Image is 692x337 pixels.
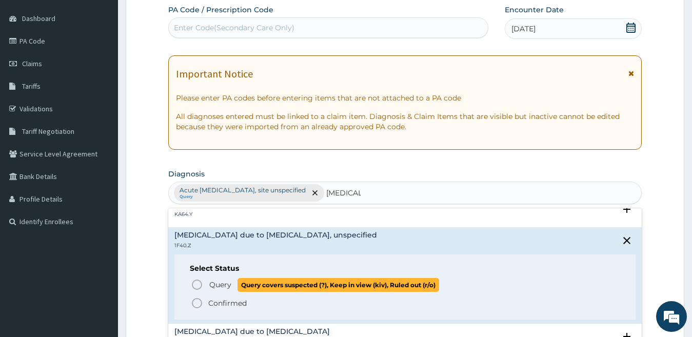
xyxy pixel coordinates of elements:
span: Tariffs [22,82,41,91]
span: Query [209,280,231,290]
p: Acute [MEDICAL_DATA], site unspecified [180,186,306,194]
label: Diagnosis [168,169,205,179]
p: All diagnoses entered must be linked to a claim item. Diagnosis & Claim Items that are visible bu... [176,111,635,132]
p: KA64.Y [174,211,389,218]
span: remove selection option [310,188,320,197]
label: Encounter Date [505,5,564,15]
h4: [MEDICAL_DATA] due to [MEDICAL_DATA] [174,328,330,335]
div: Minimize live chat window [168,5,193,30]
textarea: Type your message and hit 'Enter' [5,226,195,262]
span: Tariff Negotiation [22,127,74,136]
i: status option query [191,279,203,291]
small: Query [180,194,306,200]
span: Dashboard [22,14,55,23]
span: We're online! [60,102,142,206]
div: Chat with us now [53,57,172,71]
h4: [MEDICAL_DATA] due to [MEDICAL_DATA], unspecified [174,231,377,239]
h6: Select Status [190,265,621,272]
p: Confirmed [208,298,247,308]
span: Claims [22,59,42,68]
label: PA Code / Prescription Code [168,5,273,15]
i: status option filled [191,297,203,309]
p: Please enter PA codes before entering items that are not attached to a PA code [176,93,635,103]
span: Query covers suspected (?), Keep in view (kiv), Ruled out (r/o) [238,278,439,292]
h4: Other specified parasitic diseases in the fetus or newborn [174,201,389,208]
img: d_794563401_company_1708531726252_794563401 [19,51,42,77]
i: close select status [621,234,633,247]
span: [DATE] [511,24,536,34]
p: 1F40.Z [174,242,377,249]
h1: Important Notice [176,68,253,80]
div: Enter Code(Secondary Care Only) [174,23,294,33]
i: open select status [621,203,633,215]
